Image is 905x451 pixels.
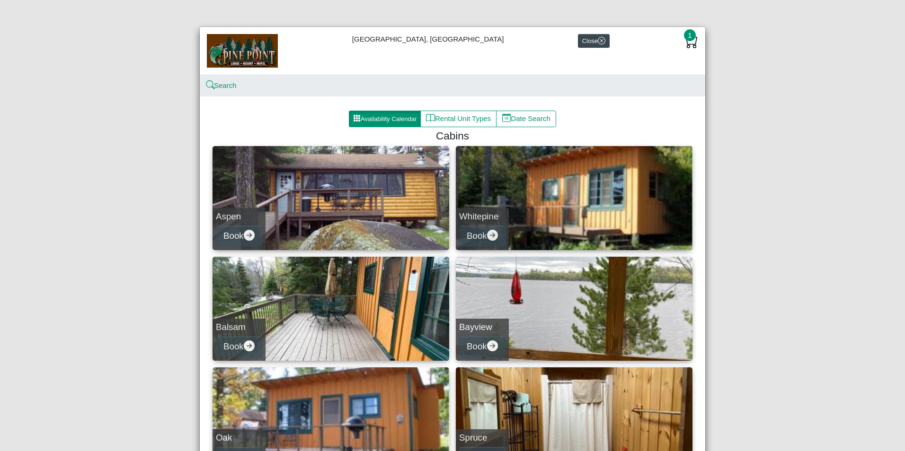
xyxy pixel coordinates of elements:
button: Bookarrow right circle fill [459,336,506,357]
button: Bookarrow right circle fill [459,225,506,247]
h4: Cabins [216,130,689,142]
h5: Aspen [216,211,262,222]
button: Closex circle [578,34,610,48]
img: b144ff98-a7e1-49bd-98da-e9ae77355310.jpg [207,34,278,67]
svg: arrow right circle fill [244,340,255,351]
h5: Oak [216,433,262,443]
span: 1 [684,29,696,41]
h5: Bayview [459,322,506,333]
h5: Balsam [216,322,262,333]
div: [GEOGRAPHIC_DATA], [GEOGRAPHIC_DATA] [200,27,705,75]
svg: search [207,82,214,89]
h5: Spruce [459,433,506,443]
button: Bookarrow right circle fill [216,336,262,357]
svg: grid3x3 gap fill [353,114,361,122]
button: grid3x3 gap fillAvailability Calendar [349,111,421,128]
button: bookRental Unit Types [420,111,497,128]
svg: book [426,113,435,122]
svg: calendar date [502,113,511,122]
svg: arrow right circle fill [487,340,498,351]
button: calendar dateDate Search [496,111,556,128]
svg: arrow right circle fill [244,230,255,241]
h5: Whitepine [459,211,506,222]
svg: arrow right circle fill [487,230,498,241]
svg: cart [684,34,698,48]
svg: x circle [598,37,605,44]
button: Bookarrow right circle fill [216,225,262,247]
a: searchSearch [207,81,237,89]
